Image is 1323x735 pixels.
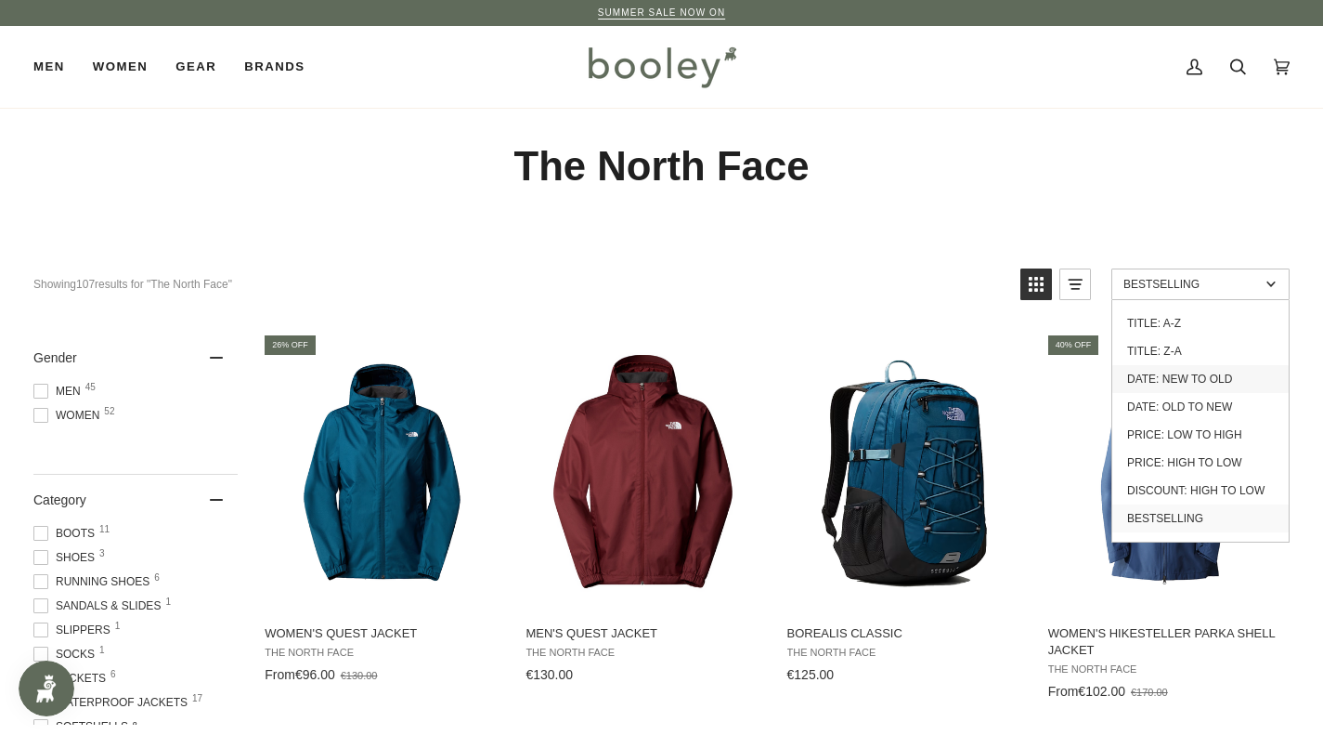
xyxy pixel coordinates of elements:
[787,667,835,682] span: €125.00
[33,407,105,424] span: Women
[523,333,763,689] a: Men's Quest Jacket
[1020,269,1052,300] a: View grid mode
[33,58,65,76] span: Men
[1112,505,1289,532] a: Bestselling
[1048,335,1099,355] div: 40% off
[1111,269,1290,300] a: Sort options
[1112,337,1289,365] a: Title: Z-A
[262,333,502,689] a: Women's Quest Jacket
[1112,309,1289,337] a: Title: A-Z
[110,670,116,679] span: 6
[230,26,318,108] a: Brands
[33,573,155,590] span: Running Shoes
[525,667,573,682] span: €130.00
[244,58,305,76] span: Brands
[99,646,105,655] span: 1
[1111,300,1290,543] ul: Sort options
[341,670,378,681] span: €130.00
[79,26,162,108] a: Women
[33,26,79,108] a: Men
[19,661,74,716] iframe: Button to open loyalty program pop-up
[1045,351,1286,592] img: The North Face Women’s Hikesteller Parka Shell Jacket Shady Blue - Booley Galway
[1112,477,1289,505] a: Discount: High to Low
[33,549,100,566] span: Shoes
[1131,687,1168,698] span: €170.00
[154,573,160,583] span: 6
[580,40,743,94] img: Booley
[787,647,1022,659] span: The North Face
[1059,269,1091,300] a: View list mode
[1123,278,1260,291] span: Bestselling
[99,549,105,558] span: 3
[99,525,110,534] span: 11
[265,335,316,355] div: 26% off
[33,350,77,365] span: Gender
[785,351,1025,592] img: The North Face Borealis Classic Midnight Petrol / Algae Blue - Booley Galway
[785,333,1025,689] a: Borealis Classic
[525,625,760,642] span: Men's Quest Jacket
[598,7,726,18] a: SUMMER SALE NOW ON
[85,383,96,392] span: 45
[1048,625,1283,659] span: Women's Hikesteller Parka Shell Jacket
[1112,393,1289,421] a: Date: Old to New
[1112,449,1289,477] a: Price: High to Low
[787,625,1022,642] span: Borealis Classic
[33,622,116,638] span: Slippers
[33,141,1290,192] h1: The North Face
[33,694,193,711] span: Waterproof Jackets
[1078,684,1125,699] span: €102.00
[33,269,1006,300] div: Showing results for "The North Face"
[175,58,216,76] span: Gear
[93,58,148,76] span: Women
[162,26,230,108] a: Gear
[1048,684,1079,699] span: From
[1112,421,1289,449] a: Price: Low to High
[76,278,95,291] b: 107
[33,492,86,507] span: Category
[33,597,166,614] span: Sandals & Slides
[33,670,111,687] span: Jackets
[33,525,100,542] span: Boots
[1045,333,1286,706] a: Women's Hikesteller Parka Shell Jacket
[192,694,202,703] span: 17
[1112,365,1289,393] a: Date: New to Old
[33,383,86,400] span: Men
[33,646,100,663] span: Socks
[165,597,171,607] span: 1
[523,351,763,592] img: The North Face Men's Quest Jacket Sumac - Booley Galway
[115,622,121,631] span: 1
[525,647,760,659] span: The North Face
[295,667,335,682] span: €96.00
[104,407,114,416] span: 52
[265,625,499,642] span: Women's Quest Jacket
[265,667,295,682] span: From
[1048,663,1283,676] span: The North Face
[265,647,499,659] span: The North Face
